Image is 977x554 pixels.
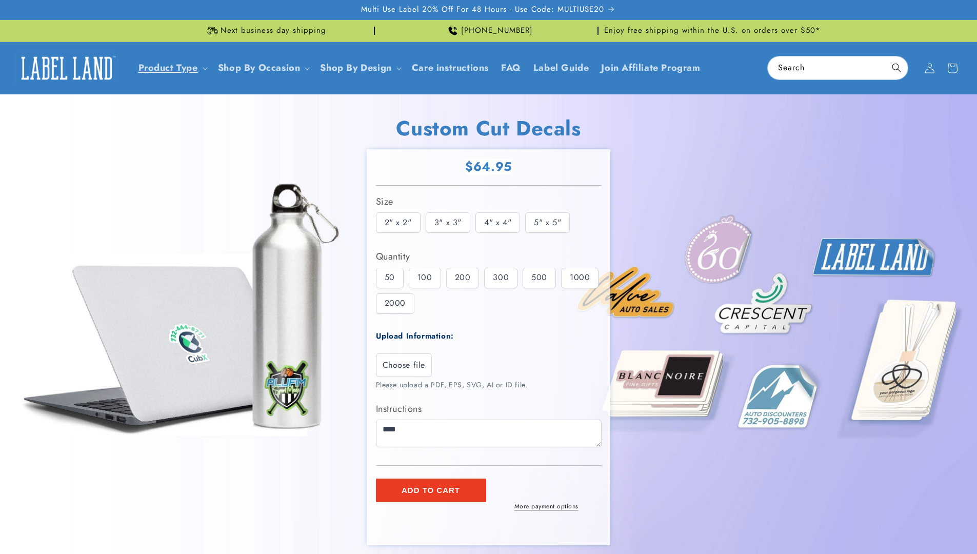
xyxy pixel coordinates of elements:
[320,61,391,74] a: Shop By Design
[446,268,480,288] div: 200
[465,159,512,174] span: $64.95
[495,56,527,80] a: FAQ
[376,380,602,390] div: Please upload a PDF, EPS, SVG, AI or ID file.
[402,486,460,495] span: Add to cart
[33,12,77,22] h2: Chat with us
[501,62,521,74] span: FAQ
[525,212,570,233] div: 5" x 5"
[218,62,301,74] span: Shop By Occasion
[155,20,375,42] div: Announcement
[376,330,454,342] label: Upload Information:
[376,193,602,210] div: Size
[379,20,599,42] div: Announcement
[314,56,405,80] summary: Shop By Design
[212,56,314,80] summary: Shop By Occasion
[409,268,441,288] div: 100
[484,268,517,288] div: 300
[376,268,404,288] div: 50
[15,52,118,84] img: Label Land
[601,62,700,74] span: Join Affiliate Program
[603,20,822,42] div: Announcement
[361,5,604,15] span: Multi Use Label 20% Off For 48 Hours - Use Code: MULTIUSE20
[367,115,610,142] h1: Custom Cut Decals
[412,62,489,74] span: Care instructions
[604,26,821,36] span: Enjoy free shipping within the U.S. on orders over $50*
[595,56,706,80] a: Join Affiliate Program
[376,401,602,417] label: Instructions
[527,56,595,80] a: Label Guide
[376,479,486,502] button: Add to cart
[138,61,198,74] a: Product Type
[561,268,599,288] div: 1000
[426,212,470,233] div: 3" x 3"
[523,268,556,288] div: 500
[376,248,602,265] div: Quantity
[5,4,89,30] button: Gorgias live chat
[461,26,533,36] span: [PHONE_NUMBER]
[491,502,602,511] a: More payment options
[376,293,414,314] div: 2000
[475,212,520,233] div: 4" x 4"
[12,48,122,88] a: Label Land
[132,56,212,80] summary: Product Type
[406,56,495,80] a: Care instructions
[885,56,908,79] button: Search
[221,26,326,36] span: Next business day shipping
[376,212,421,233] div: 2" x 2"
[533,62,589,74] span: Label Guide
[383,359,426,371] span: Choose file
